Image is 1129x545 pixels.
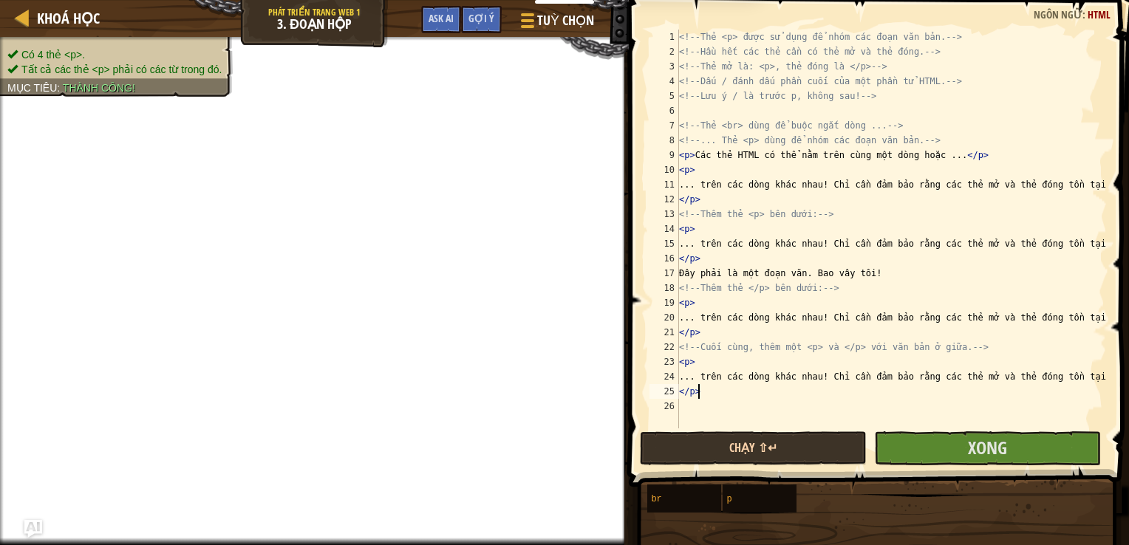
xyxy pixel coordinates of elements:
[649,325,679,340] div: 21
[649,251,679,266] div: 16
[1088,7,1111,21] span: HTML
[649,103,679,118] div: 6
[649,59,679,74] div: 3
[537,11,594,30] span: Tuỳ chọn
[649,192,679,207] div: 12
[429,11,454,25] span: Ask AI
[649,310,679,325] div: 20
[509,6,603,41] button: Tuỳ chọn
[649,133,679,148] div: 8
[649,44,679,59] div: 2
[421,6,461,33] button: Ask AI
[649,30,679,44] div: 1
[649,281,679,295] div: 18
[649,177,679,192] div: 11
[21,49,85,61] span: Có 4 thẻ <p>.
[874,431,1101,465] button: Xong
[649,384,679,399] div: 25
[649,295,679,310] div: 19
[37,8,100,28] span: Khoá học
[649,340,679,354] div: 22
[640,431,867,465] button: Chạy ⇧↵
[649,148,679,162] div: 9
[968,436,1007,459] span: Xong
[649,266,679,281] div: 17
[63,82,135,94] span: Thành công!
[649,118,679,133] div: 7
[649,354,679,369] div: 23
[649,236,679,251] div: 15
[726,494,731,504] span: p
[651,494,661,504] span: br
[649,399,679,414] div: 26
[649,369,679,384] div: 24
[7,62,222,77] li: Tất cả các thẻ <p> phải có các từ trong đó.
[649,89,679,103] div: 5
[649,207,679,222] div: 13
[649,162,679,177] div: 10
[468,11,494,25] span: Gợi ý
[649,74,679,89] div: 4
[7,82,57,94] span: Mục tiêu
[649,222,679,236] div: 14
[1034,7,1082,21] span: Ngôn ngữ
[7,47,222,62] li: Có 4 thẻ <p>.
[30,8,100,28] a: Khoá học
[24,520,42,538] button: Ask AI
[57,82,63,94] span: :
[21,64,222,75] span: Tất cả các thẻ <p> phải có các từ trong đó.
[1082,7,1088,21] span: :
